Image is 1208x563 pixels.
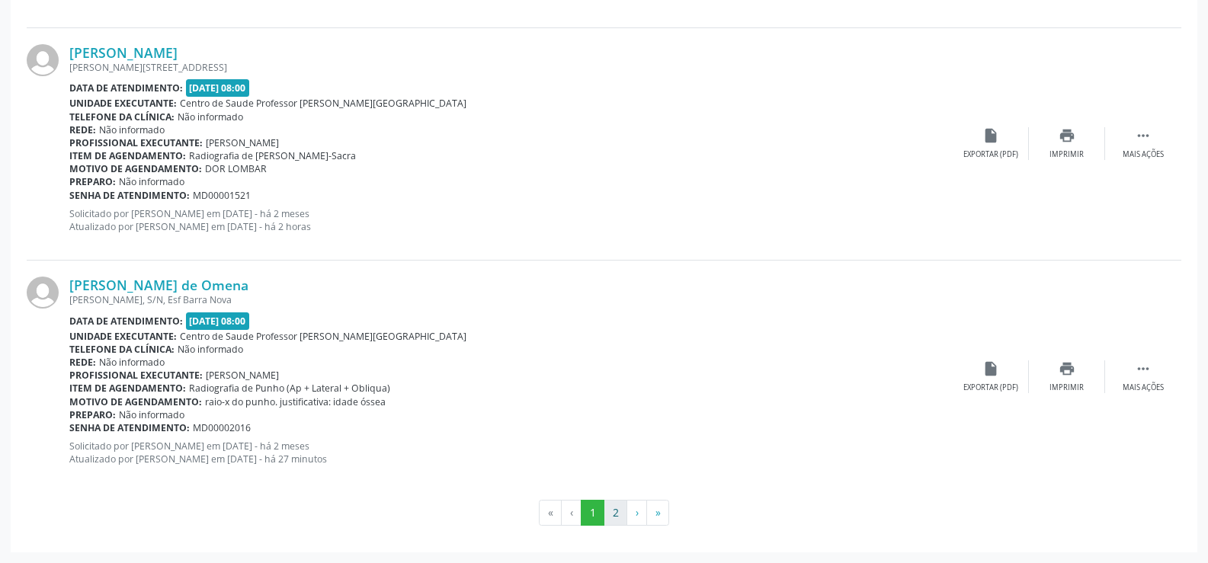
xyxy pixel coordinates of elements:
i:  [1135,127,1152,144]
a: [PERSON_NAME] [69,44,178,61]
span: raio-x do punho. justificativa: idade óssea [205,395,386,408]
span: [DATE] 08:00 [186,312,250,330]
i: print [1059,360,1075,377]
span: [PERSON_NAME] [206,369,279,382]
div: Exportar (PDF) [963,149,1018,160]
span: [PERSON_NAME] [206,136,279,149]
span: DOR LOMBAR [205,162,267,175]
p: Solicitado por [PERSON_NAME] em [DATE] - há 2 meses Atualizado por [PERSON_NAME] em [DATE] - há 2... [69,207,953,233]
span: Não informado [99,356,165,369]
div: Exportar (PDF) [963,382,1018,393]
i: insert_drive_file [982,360,999,377]
b: Telefone da clínica: [69,110,175,123]
i: print [1059,127,1075,144]
span: MD00002016 [193,421,251,434]
button: Go to page 1 [581,500,604,526]
p: Solicitado por [PERSON_NAME] em [DATE] - há 2 meses Atualizado por [PERSON_NAME] em [DATE] - há 2... [69,440,953,465]
b: Profissional executante: [69,369,203,382]
span: Não informado [119,175,184,188]
button: Go to next page [626,500,647,526]
span: Centro de Saude Professor [PERSON_NAME][GEOGRAPHIC_DATA] [180,330,466,343]
button: Go to page 2 [604,500,627,526]
b: Senha de atendimento: [69,421,190,434]
span: MD00001521 [193,189,251,202]
div: Imprimir [1049,382,1084,393]
div: Imprimir [1049,149,1084,160]
b: Rede: [69,123,96,136]
span: Radiografia de [PERSON_NAME]-Sacra [189,149,356,162]
div: Mais ações [1123,382,1164,393]
span: Não informado [99,123,165,136]
b: Senha de atendimento: [69,189,190,202]
b: Item de agendamento: [69,149,186,162]
span: Não informado [178,343,243,356]
div: [PERSON_NAME][STREET_ADDRESS] [69,61,953,74]
b: Profissional executante: [69,136,203,149]
b: Unidade executante: [69,97,177,110]
span: [DATE] 08:00 [186,79,250,97]
b: Unidade executante: [69,330,177,343]
span: Não informado [119,408,184,421]
i: insert_drive_file [982,127,999,144]
b: Item de agendamento: [69,382,186,395]
b: Preparo: [69,175,116,188]
b: Data de atendimento: [69,82,183,94]
img: img [27,277,59,309]
span: Não informado [178,110,243,123]
b: Telefone da clínica: [69,343,175,356]
ul: Pagination [27,500,1181,526]
b: Data de atendimento: [69,315,183,328]
b: Motivo de agendamento: [69,162,202,175]
i:  [1135,360,1152,377]
span: Centro de Saude Professor [PERSON_NAME][GEOGRAPHIC_DATA] [180,97,466,110]
span: Radiografia de Punho (Ap + Lateral + Obliqua) [189,382,390,395]
div: Mais ações [1123,149,1164,160]
b: Rede: [69,356,96,369]
div: [PERSON_NAME], S/N, Esf Barra Nova [69,293,953,306]
a: [PERSON_NAME] de Omena [69,277,248,293]
img: img [27,44,59,76]
button: Go to last page [646,500,669,526]
b: Preparo: [69,408,116,421]
b: Motivo de agendamento: [69,395,202,408]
